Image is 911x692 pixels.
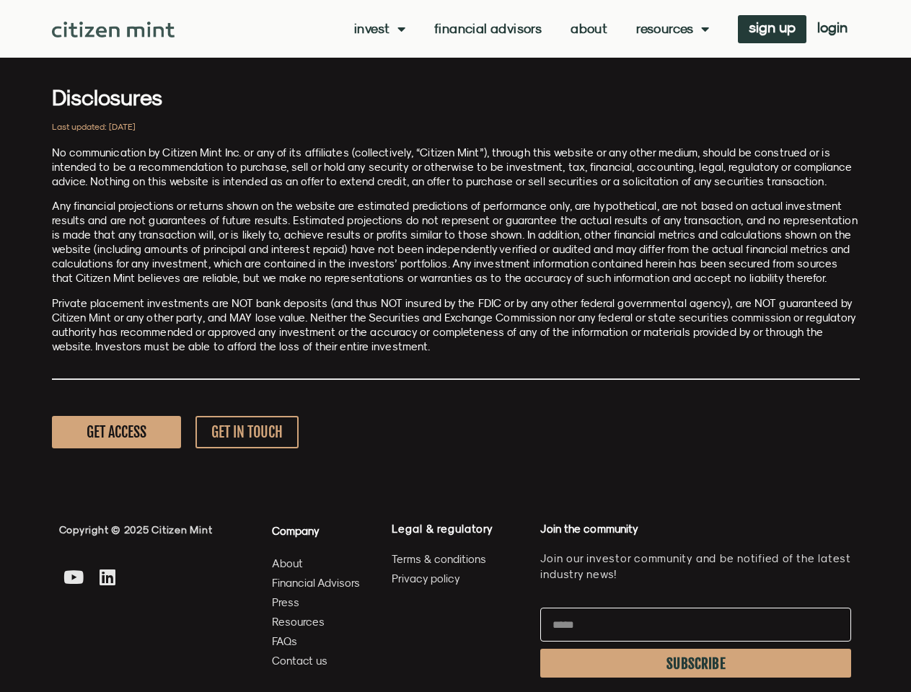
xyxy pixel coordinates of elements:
a: About [272,554,361,572]
a: login [806,15,858,43]
a: sign up [738,15,806,43]
form: Newsletter [540,608,851,685]
span: Terms & conditions [392,550,486,568]
p: Any financial projections or returns shown on the website are estimated predictions of performanc... [52,199,860,285]
span: Resources [272,613,325,631]
span: About [272,554,303,572]
a: Contact us [272,652,361,670]
h4: Legal & regulatory [392,522,526,536]
span: Privacy policy [392,569,460,587]
span: login [817,22,848,32]
a: Invest [354,22,405,36]
a: Press [272,593,361,611]
a: About [571,22,607,36]
a: GET ACCESS [52,416,181,448]
span: SUBSCRIBE [666,658,726,670]
a: GET IN TOUCH [195,416,299,448]
span: FAQs [272,632,297,650]
a: Resources [636,22,709,36]
button: SUBSCRIBE [540,649,851,678]
h2: Last updated: [DATE] [52,123,860,131]
a: Resources [272,613,361,631]
span: Financial Advisors [272,574,360,592]
img: Citizen Mint [52,22,175,37]
a: FAQs [272,632,361,650]
h4: Company [272,522,361,540]
h3: Disclosures [52,86,860,108]
p: Join our investor community and be notified of the latest industry news! [540,551,851,582]
span: GET ACCESS [87,423,146,441]
a: Terms & conditions [392,550,526,568]
a: Privacy policy [392,569,526,587]
span: GET IN TOUCH [211,423,283,441]
p: Private placement investments are NOT bank deposits (and thus NOT insured by the FDIC or by any o... [52,296,860,354]
span: sign up [749,22,796,32]
p: No communication by Citizen Mint Inc. or any of its affiliates (collectively, “Citizen Mint”), th... [52,146,860,189]
span: Copyright © 2025 Citizen Mint [59,524,213,536]
a: Financial Advisors [434,22,542,36]
nav: Menu [354,22,709,36]
span: Contact us [272,652,327,670]
h4: Join the community [540,522,851,536]
span: Press [272,593,299,611]
a: Financial Advisors [272,574,361,592]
